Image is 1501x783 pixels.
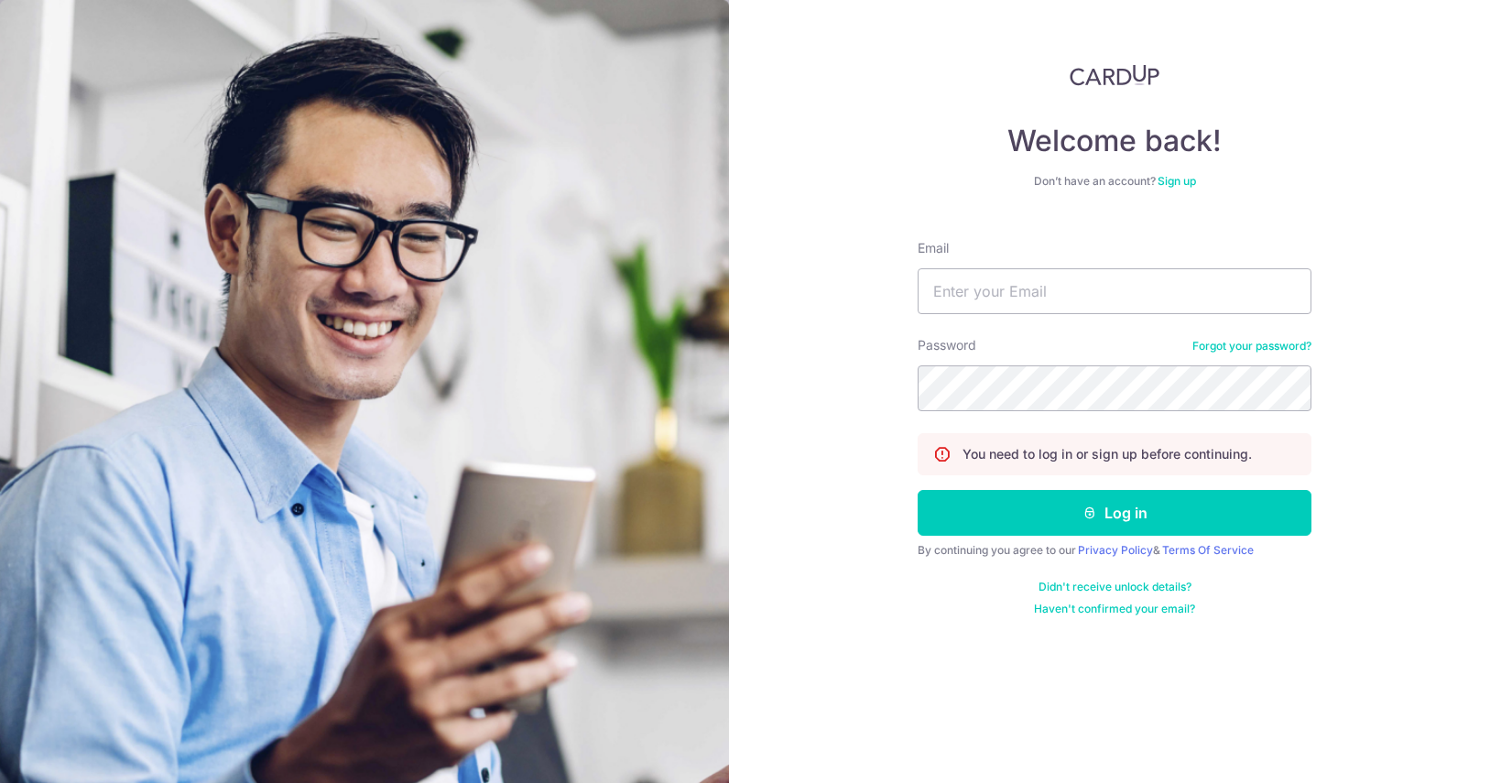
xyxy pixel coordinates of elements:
a: Didn't receive unlock details? [1039,580,1191,594]
a: Haven't confirmed your email? [1034,602,1195,616]
div: Don’t have an account? [918,174,1311,189]
input: Enter your Email [918,268,1311,314]
h4: Welcome back! [918,123,1311,159]
a: Privacy Policy [1078,543,1153,557]
label: Password [918,336,976,354]
img: CardUp Logo [1070,64,1159,86]
a: Sign up [1158,174,1196,188]
div: By continuing you agree to our & [918,543,1311,558]
a: Terms Of Service [1162,543,1254,557]
button: Log in [918,490,1311,536]
a: Forgot your password? [1192,339,1311,353]
label: Email [918,239,949,257]
p: You need to log in or sign up before continuing. [963,445,1252,463]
